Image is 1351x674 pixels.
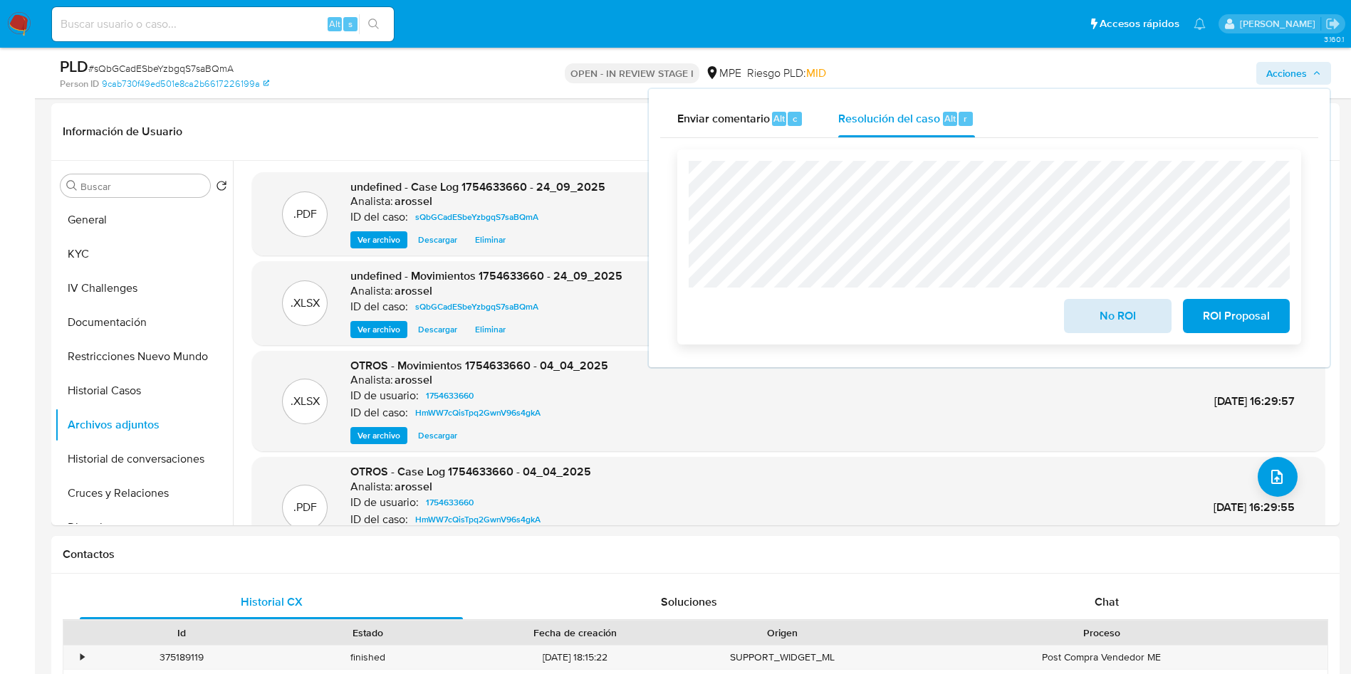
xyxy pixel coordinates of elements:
div: Estado [285,626,452,640]
button: Buscar [66,180,78,191]
button: Archivos adjuntos [55,408,233,442]
button: Descargar [411,321,464,338]
span: Resolución del caso [838,110,940,126]
button: Direcciones [55,510,233,544]
span: sQbGCadESbeYzbgqS7saBQmA [415,298,538,315]
p: ID del caso: [350,406,408,420]
a: Notificaciones [1194,18,1206,30]
a: sQbGCadESbeYzbgqS7saBQmA [410,209,544,226]
div: 375189119 [88,646,275,669]
p: .PDF [293,206,317,222]
button: KYC [55,237,233,271]
span: No ROI [1083,300,1152,332]
p: ID de usuario: [350,495,419,510]
button: No ROI [1064,299,1171,333]
button: General [55,203,233,237]
span: HmWW7cQisTpq2GwnV96s4gkA [415,511,541,528]
span: [DATE] 16:29:57 [1214,393,1295,409]
span: Descargar [418,428,457,443]
p: Analista: [350,480,393,494]
span: Alt [773,112,785,125]
div: Post Compra Vendedor ME [876,646,1327,669]
h1: Contactos [63,547,1328,562]
button: Ver archivo [350,427,407,444]
span: Alt [944,112,956,125]
span: Acciones [1266,62,1307,85]
span: OTROS - Case Log 1754633660 - 04_04_2025 [350,463,591,480]
h1: Información de Usuario [63,125,182,139]
p: ID del caso: [350,300,408,314]
a: 1754633660 [420,387,479,404]
h6: arossel [395,284,432,298]
p: ID del caso: [350,210,408,224]
h6: arossel [395,373,432,387]
a: 1754633660 [420,494,479,511]
span: undefined - Movimientos 1754633660 - 24_09_2025 [350,268,622,284]
input: Buscar usuario o caso... [52,15,394,33]
span: Descargar [418,322,457,337]
b: PLD [60,55,88,78]
p: Analista: [350,284,393,298]
div: SUPPORT_WIDGET_ML [689,646,876,669]
p: antonio.rossel@mercadolibre.com [1240,17,1320,31]
button: Restricciones Nuevo Mundo [55,339,233,374]
span: sQbGCadESbeYzbgqS7saBQmA [415,209,538,226]
div: finished [275,646,461,669]
div: Origen [699,626,866,640]
span: Ver archivo [358,233,400,247]
div: Id [98,626,265,640]
p: .XLSX [291,394,320,409]
span: Historial CX [241,594,303,610]
span: ROI Proposal [1201,300,1271,332]
p: .PDF [293,500,317,515]
button: Descargar [411,427,464,444]
span: Soluciones [661,594,717,610]
div: MPE [705,65,741,81]
input: Buscar [80,180,204,193]
span: Descargar [418,233,457,247]
button: Documentación [55,305,233,339]
a: HmWW7cQisTpq2GwnV96s4gkA [410,511,546,528]
span: MID [806,65,826,81]
span: Ver archivo [358,428,400,443]
span: 1754633660 [426,387,474,404]
button: search-icon [359,14,388,34]
p: .XLSX [291,295,320,311]
p: Analista: [350,194,393,209]
button: Ver archivo [350,321,407,338]
p: Analista: [350,373,393,387]
button: Ver archivo [350,231,407,248]
a: Salir [1325,16,1340,31]
div: • [80,651,84,664]
p: OPEN - IN REVIEW STAGE I [565,63,699,83]
span: Enviar comentario [677,110,770,126]
p: ID del caso: [350,512,408,527]
span: Ver archivo [358,322,400,337]
span: Eliminar [475,233,506,247]
button: upload-file [1258,457,1298,497]
button: Eliminar [468,321,513,338]
button: Historial de conversaciones [55,442,233,476]
span: OTROS - Movimientos 1754633660 - 04_04_2025 [350,357,608,374]
button: Volver al orden por defecto [216,180,227,196]
a: sQbGCadESbeYzbgqS7saBQmA [410,298,544,315]
span: r [964,112,967,125]
p: ID de usuario: [350,389,419,403]
button: ROI Proposal [1183,299,1290,333]
span: Chat [1095,594,1119,610]
button: Acciones [1256,62,1331,85]
h6: arossel [395,194,432,209]
span: 3.160.1 [1324,33,1344,45]
div: [DATE] 18:15:22 [461,646,689,669]
span: [DATE] 16:29:55 [1214,499,1295,515]
button: Cruces y Relaciones [55,476,233,510]
div: Fecha de creación [471,626,679,640]
span: 1754633660 [426,494,474,511]
button: IV Challenges [55,271,233,305]
span: undefined - Case Log 1754633660 - 24_09_2025 [350,179,605,195]
a: HmWW7cQisTpq2GwnV96s4gkA [410,404,546,421]
span: Alt [329,17,340,31]
b: Person ID [60,78,99,90]
span: HmWW7cQisTpq2GwnV96s4gkA [415,404,541,421]
h6: arossel [395,480,432,494]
